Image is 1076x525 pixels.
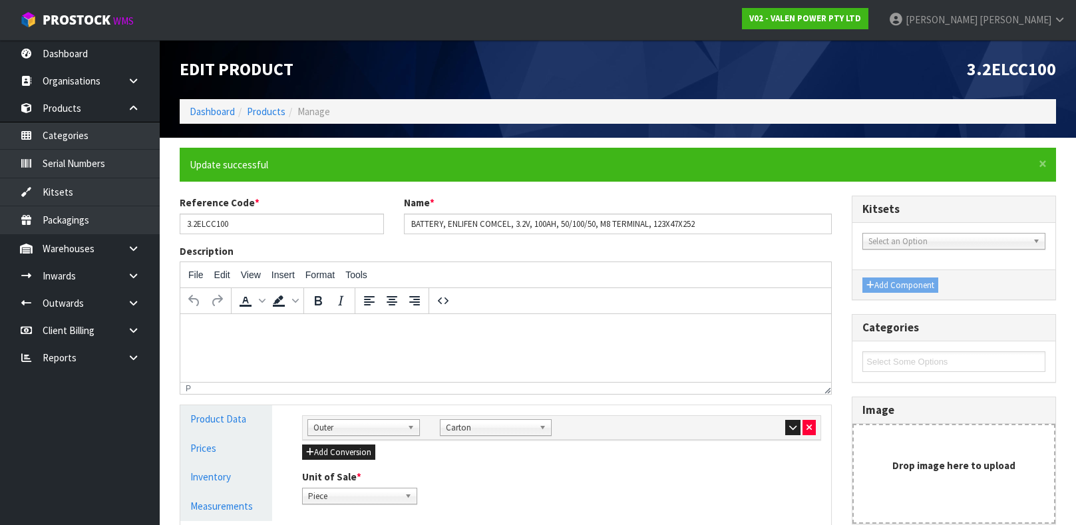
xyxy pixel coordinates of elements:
[305,269,335,280] span: Format
[892,459,1015,472] strong: Drop image here to upload
[234,289,268,312] div: Text color
[967,58,1056,80] span: 3.2ELCC100
[862,203,1045,216] h3: Kitsets
[180,58,293,80] span: Edit Product
[247,105,285,118] a: Products
[308,488,399,504] span: Piece
[180,435,272,462] a: Prices
[188,269,204,280] span: File
[297,105,330,118] span: Manage
[329,289,352,312] button: Italic
[307,289,329,312] button: Bold
[404,196,435,210] label: Name
[20,11,37,28] img: cube-alt.png
[358,289,381,312] button: Align left
[180,405,272,433] a: Product Data
[345,269,367,280] span: Tools
[862,277,938,293] button: Add Component
[862,321,1045,334] h3: Categories
[404,214,832,234] input: Name
[862,404,1045,417] h3: Image
[820,383,832,394] div: Resize
[183,289,206,312] button: Undo
[980,13,1051,26] span: [PERSON_NAME]
[190,158,268,171] span: Update successful
[113,15,134,27] small: WMS
[271,269,295,280] span: Insert
[868,234,1027,250] span: Select an Option
[180,492,272,520] a: Measurements
[214,269,230,280] span: Edit
[742,8,868,29] a: V02 - VALEN POWER PTY LTD
[180,214,384,234] input: Reference Code
[206,289,228,312] button: Redo
[180,244,234,258] label: Description
[403,289,426,312] button: Align right
[749,13,861,24] strong: V02 - VALEN POWER PTY LTD
[268,289,301,312] div: Background color
[186,384,191,393] div: p
[432,289,454,312] button: Source code
[180,196,260,210] label: Reference Code
[180,463,272,490] a: Inventory
[241,269,261,280] span: View
[313,420,402,436] span: Outer
[180,314,831,382] iframe: Rich Text Area. Press ALT-0 for help.
[381,289,403,312] button: Align center
[446,420,534,436] span: Carton
[1039,154,1047,173] span: ×
[302,444,375,460] button: Add Conversion
[190,105,235,118] a: Dashboard
[43,11,110,29] span: ProStock
[302,470,361,484] label: Unit of Sale
[906,13,978,26] span: [PERSON_NAME]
